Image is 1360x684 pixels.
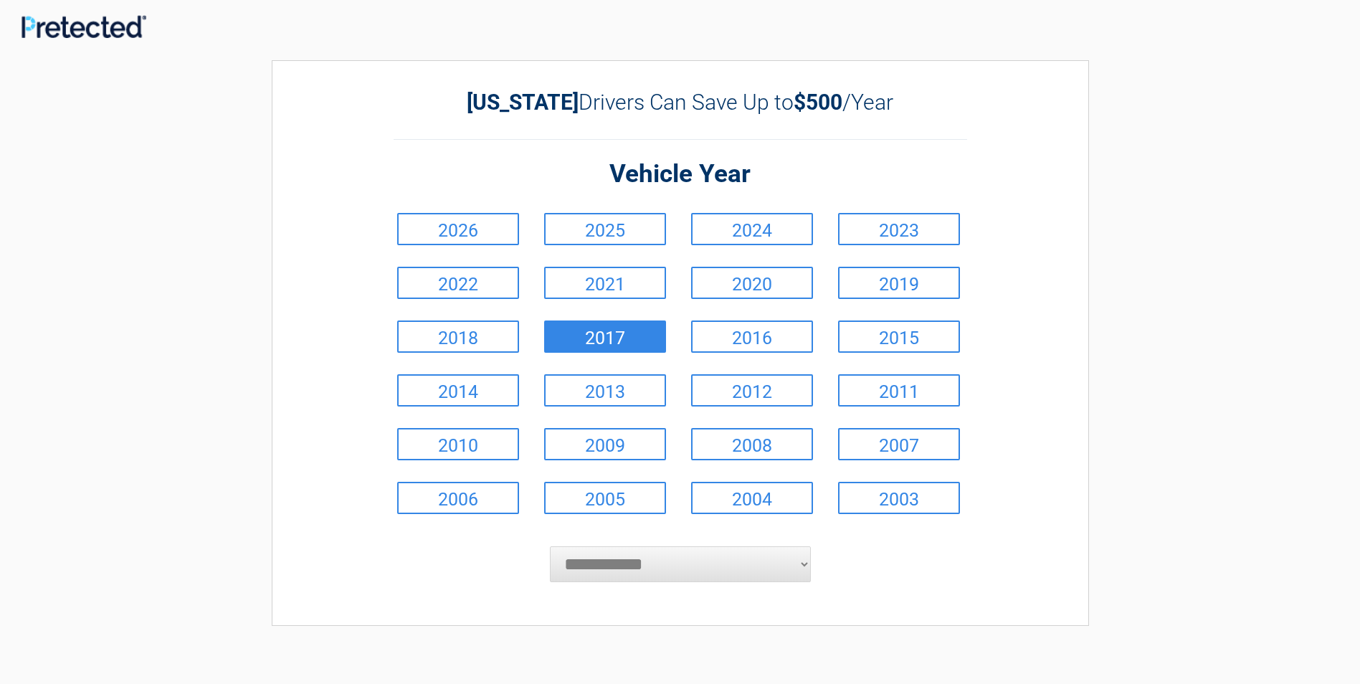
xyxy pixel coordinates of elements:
[838,213,960,245] a: 2023
[544,320,666,353] a: 2017
[397,428,519,460] a: 2010
[397,374,519,407] a: 2014
[22,15,146,37] img: Main Logo
[838,482,960,514] a: 2003
[397,320,519,353] a: 2018
[544,213,666,245] a: 2025
[838,267,960,299] a: 2019
[467,90,579,115] b: [US_STATE]
[691,213,813,245] a: 2024
[691,428,813,460] a: 2008
[794,90,842,115] b: $500
[397,482,519,514] a: 2006
[544,374,666,407] a: 2013
[838,374,960,407] a: 2011
[691,482,813,514] a: 2004
[838,320,960,353] a: 2015
[397,267,519,299] a: 2022
[544,267,666,299] a: 2021
[691,320,813,353] a: 2016
[394,90,967,115] h2: Drivers Can Save Up to /Year
[544,482,666,514] a: 2005
[397,213,519,245] a: 2026
[544,428,666,460] a: 2009
[394,158,967,191] h2: Vehicle Year
[691,374,813,407] a: 2012
[838,428,960,460] a: 2007
[691,267,813,299] a: 2020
